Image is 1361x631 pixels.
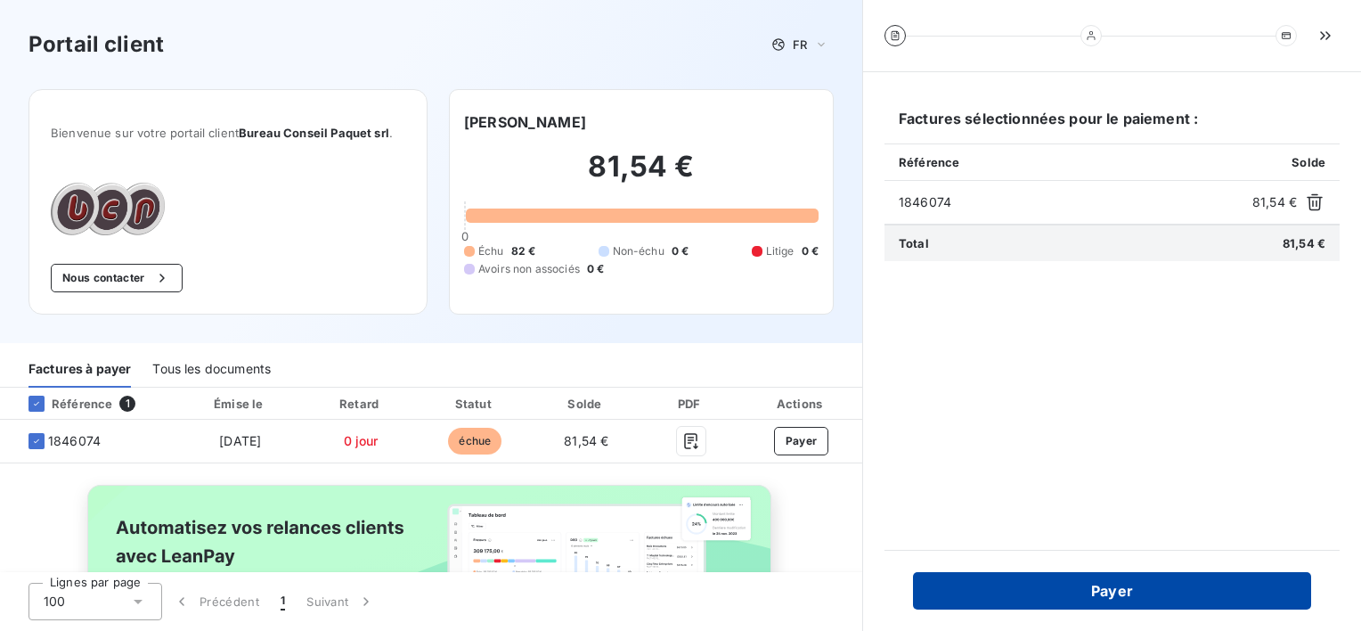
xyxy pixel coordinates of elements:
[296,583,386,620] button: Suivant
[1292,155,1325,169] span: Solde
[48,432,101,450] span: 1846074
[14,396,112,412] div: Référence
[239,126,389,140] span: Bureau Conseil Paquet srl
[766,243,795,259] span: Litige
[744,395,859,413] div: Actions
[511,243,536,259] span: 82 €
[802,243,819,259] span: 0 €
[672,243,689,259] span: 0 €
[270,583,296,620] button: 1
[774,427,829,455] button: Payer
[306,395,415,413] div: Retard
[461,229,469,243] span: 0
[281,593,285,611] span: 1
[478,243,504,259] span: Échu
[535,395,638,413] div: Solde
[448,428,501,455] span: échue
[29,350,131,388] div: Factures à payer
[219,433,261,448] span: [DATE]
[181,395,299,413] div: Émise le
[899,155,959,169] span: Référence
[344,433,379,448] span: 0 jour
[899,236,929,250] span: Total
[422,395,528,413] div: Statut
[1252,193,1297,211] span: 81,54 €
[152,350,271,388] div: Tous les documents
[587,261,604,277] span: 0 €
[464,149,819,202] h2: 81,54 €
[51,183,165,235] img: Company logo
[29,29,164,61] h3: Portail client
[913,572,1311,610] button: Payer
[51,126,405,140] span: Bienvenue sur votre portail client .
[613,243,664,259] span: Non-échu
[162,583,270,620] button: Précédent
[645,395,737,413] div: PDF
[884,108,1340,143] h6: Factures sélectionnées pour le paiement :
[793,37,807,52] span: FR
[478,261,580,277] span: Avoirs non associés
[564,433,608,448] span: 81,54 €
[899,193,1245,211] span: 1846074
[464,111,586,133] h6: [PERSON_NAME]
[44,593,65,611] span: 100
[51,264,183,292] button: Nous contacter
[1283,236,1325,250] span: 81,54 €
[119,396,135,412] span: 1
